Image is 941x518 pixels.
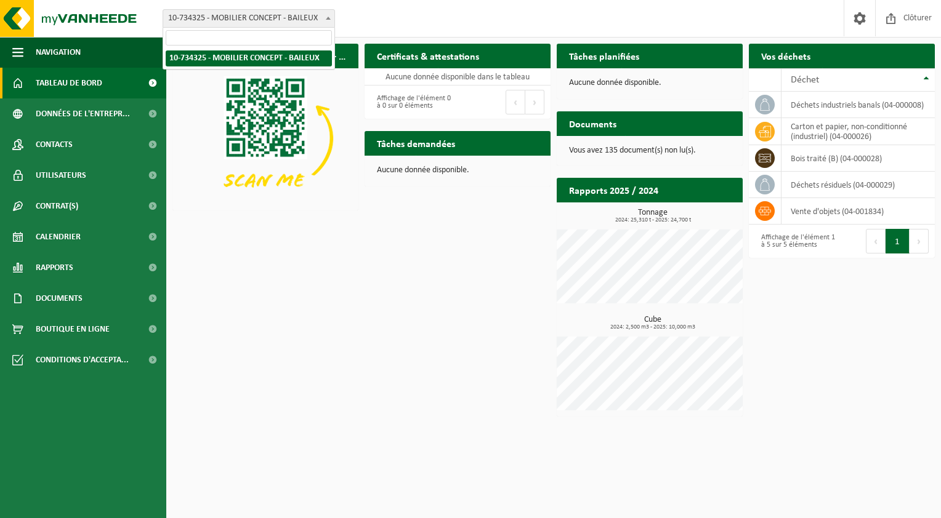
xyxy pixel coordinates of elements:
li: 10-734325 - MOBILIER CONCEPT - BAILEUX [166,50,332,66]
h3: Cube [563,316,743,330]
h2: Rapports 2025 / 2024 [557,178,671,202]
span: Déchet [791,75,819,85]
h2: Vos déchets [749,44,823,68]
p: Aucune donnée disponible. [377,166,538,175]
h3: Tonnage [563,209,743,223]
span: Calendrier [36,221,81,252]
p: Aucune donnée disponible. [569,79,730,87]
button: 1 [886,229,910,253]
span: 2024: 2,500 m3 - 2025: 10,000 m3 [563,324,743,330]
h2: Tâches planifiées [557,44,652,68]
td: Aucune donnée disponible dans le tableau [365,68,551,86]
span: Boutique en ligne [36,314,110,345]
td: déchets résiduels (04-000029) [781,172,935,198]
span: Tableau de bord [36,68,102,98]
span: 10-734325 - MOBILIER CONCEPT - BAILEUX [163,9,335,28]
h2: Tâches demandées [365,131,467,155]
button: Next [910,229,929,253]
span: Contrat(s) [36,191,78,221]
button: Previous [506,90,525,114]
a: Consulter les rapports [636,202,741,226]
span: 2024: 25,310 t - 2025: 24,700 t [563,217,743,223]
h2: Certificats & attestations [365,44,491,68]
span: Données de l'entrepr... [36,98,130,129]
td: vente d'objets (04-001834) [781,198,935,225]
span: Utilisateurs [36,160,86,191]
span: Conditions d'accepta... [36,345,129,375]
span: 10-734325 - MOBILIER CONCEPT - BAILEUX [163,10,334,27]
span: Rapports [36,252,73,283]
td: carton et papier, non-conditionné (industriel) (04-000026) [781,118,935,145]
td: déchets industriels banals (04-000008) [781,92,935,118]
div: Affichage de l'élément 1 à 5 sur 5 éléments [755,228,836,255]
span: Navigation [36,37,81,68]
span: Contacts [36,129,73,160]
h2: Documents [557,111,629,135]
button: Next [525,90,544,114]
td: bois traité (B) (04-000028) [781,145,935,172]
p: Vous avez 135 document(s) non lu(s). [569,146,730,155]
div: Affichage de l'élément 0 à 0 sur 0 éléments [371,89,451,116]
span: Documents [36,283,83,314]
img: Download de VHEPlus App [172,68,358,208]
button: Previous [866,229,886,253]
